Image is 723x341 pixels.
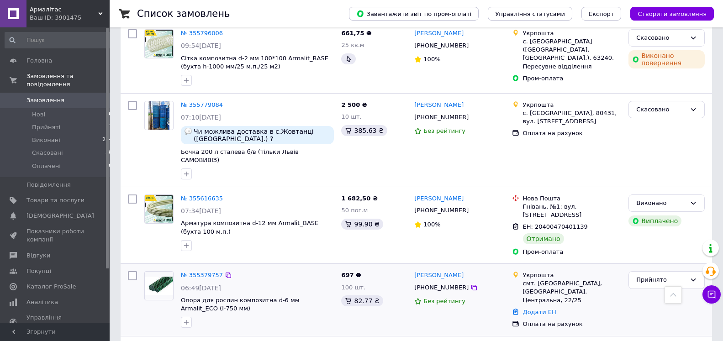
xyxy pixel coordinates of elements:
a: Арматура композитна d-12 мм Armalit_BASE (бухта 100 м.п.) [181,220,318,235]
div: с. [GEOGRAPHIC_DATA] ([GEOGRAPHIC_DATA], [GEOGRAPHIC_DATA].), 63240, Пересувне відділення [523,37,622,71]
a: Фото товару [144,101,174,130]
img: :speech_balloon: [185,128,192,135]
button: Чат з покупцем [702,285,721,304]
span: 661,75 ₴ [341,30,371,37]
a: [PERSON_NAME] [414,194,464,203]
span: Прийняті [32,123,60,131]
span: Виконані [32,136,60,144]
div: Гнівань, №1: вул. [STREET_ADDRESS] [523,203,622,219]
div: Скасовано [636,105,686,115]
span: Показники роботи компанії [26,227,84,244]
span: 2 500 ₴ [341,101,367,108]
img: Фото товару [148,101,170,130]
span: 10 шт. [341,113,361,120]
span: Замовлення [26,96,64,105]
div: 385.63 ₴ [341,125,387,136]
div: [PHONE_NUMBER] [412,40,470,52]
a: Сітка композитна d-2 мм 100*100 Armalit_BASE (бухта h-1000 мм/25 м.п./25 м2) [181,55,328,70]
div: Ваш ID: 3901475 [30,14,110,22]
div: Отримано [523,233,564,244]
span: 06:49[DATE] [181,284,221,292]
button: Створити замовлення [630,7,714,21]
div: 99.90 ₴ [341,219,383,230]
div: Укрпошта [523,271,622,279]
span: ЕН: 20400470401139 [523,223,588,230]
a: № 355779084 [181,101,223,108]
input: Пошук [5,32,113,48]
a: № 355796006 [181,30,223,37]
span: Покупці [26,267,51,275]
span: Експорт [589,10,614,17]
a: № 355616635 [181,195,223,202]
span: [DEMOGRAPHIC_DATA] [26,212,94,220]
span: Повідомлення [26,181,71,189]
div: Нова Пошта [523,194,622,203]
span: Скасовані [32,149,63,157]
span: Армалітас [30,5,98,14]
div: Скасовано [636,33,686,43]
div: Виконано [636,199,686,208]
a: Фото товару [144,29,174,58]
img: Фото товару [145,277,173,295]
div: Укрпошта [523,101,622,109]
span: Управління статусами [495,10,565,17]
a: [PERSON_NAME] [414,271,464,280]
button: Завантажити звіт по пром-оплаті [349,7,479,21]
div: [PHONE_NUMBER] [412,205,470,216]
span: Створити замовлення [638,10,707,17]
div: Виконано повернення [628,50,705,68]
a: № 355379757 [181,272,223,278]
span: Каталог ProSale [26,283,76,291]
img: Фото товару [145,30,173,58]
span: Оплачені [32,162,61,170]
div: Пром-оплата [523,248,622,256]
span: 100 шт. [341,284,365,291]
div: с. [GEOGRAPHIC_DATA], 80431, вул. [STREET_ADDRESS] [523,109,622,126]
button: Експорт [581,7,622,21]
div: [PHONE_NUMBER] [412,111,470,123]
span: Головна [26,57,52,65]
span: Нові [32,110,45,119]
a: Бочка 200 л сталева б/в (тільки Львів САМОВИВІЗ) [181,148,299,164]
a: Створити замовлення [621,10,714,17]
img: Фото товару [145,195,173,223]
span: 1 682,50 ₴ [341,195,377,202]
span: 697 ₴ [341,272,361,278]
div: Виплачено [628,215,681,226]
button: Управління статусами [488,7,572,21]
span: 07:10[DATE] [181,114,221,121]
a: Фото товару [144,194,174,224]
span: 7 [109,123,112,131]
span: 38 [106,149,112,157]
span: Чи можлива доставка в с.Жовтанці ([GEOGRAPHIC_DATA].) ? [194,128,330,142]
span: Без рейтингу [423,298,465,304]
span: 284 [102,136,112,144]
a: Фото товару [144,271,174,300]
div: Пром-оплата [523,74,622,83]
a: Опора для рослин композитна d-6 мм Armalit_ECO (l-750 мм) [181,297,300,312]
div: смт. [GEOGRAPHIC_DATA], [GEOGRAPHIC_DATA]. Центральна, 22/25 [523,279,622,304]
div: Оплата на рахунок [523,129,622,137]
div: Оплата на рахунок [523,320,622,328]
span: Замовлення та повідомлення [26,72,110,89]
span: 07:34[DATE] [181,207,221,215]
span: 25 кв.м [341,42,364,48]
span: 0 [109,162,112,170]
span: Товари та послуги [26,196,84,205]
span: 50 пог.м [341,207,368,214]
span: Аналітика [26,298,58,306]
a: Додати ЕН [523,309,556,315]
span: 0 [109,110,112,119]
div: Прийнято [636,275,686,285]
span: Завантажити звіт по пром-оплаті [356,10,471,18]
a: [PERSON_NAME] [414,101,464,110]
div: Укрпошта [523,29,622,37]
div: [PHONE_NUMBER] [412,282,470,294]
span: Без рейтингу [423,127,465,134]
span: Управління сайтом [26,314,84,330]
span: 100% [423,56,440,63]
